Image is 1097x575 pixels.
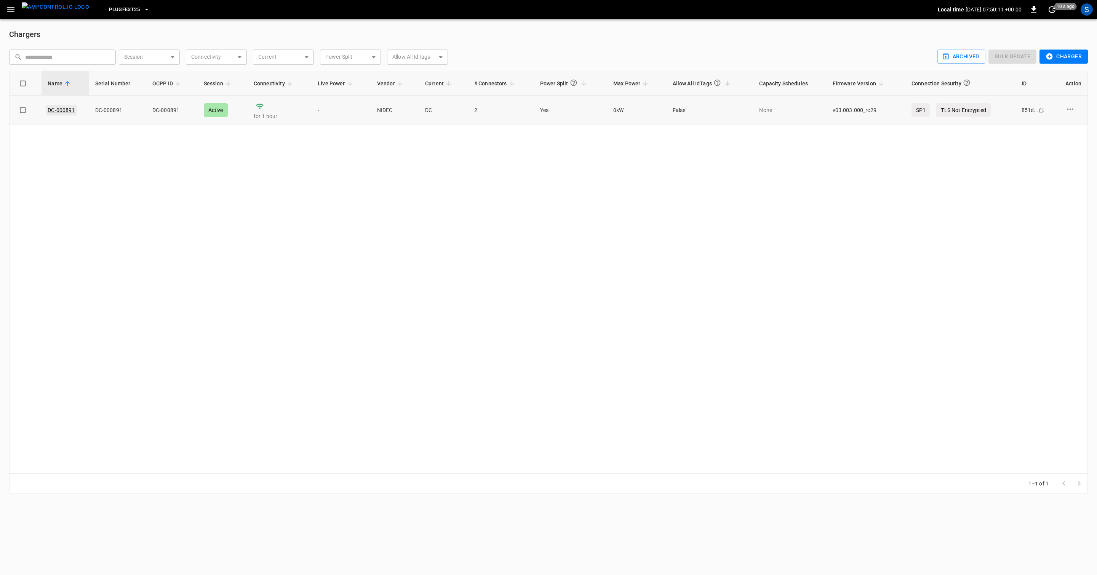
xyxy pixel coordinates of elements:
p: SP1 [912,103,930,117]
span: Plugfest25 [109,5,140,14]
img: ampcontrol.io logo [22,2,89,12]
td: DC-000891 [146,96,198,125]
button: Charger [1039,50,1088,64]
h6: Chargers [9,28,1088,40]
td: Yes [534,96,607,125]
button: Archived [937,50,985,64]
p: Local time [938,6,964,13]
div: copy [1038,106,1046,114]
div: Connection Security [912,76,972,91]
th: ID [1015,71,1059,96]
span: 10 s ago [1054,3,1077,10]
td: DC-000891 [89,96,146,125]
span: Session [204,79,233,88]
span: OCPP ID [152,79,183,88]
span: Connectivity [254,79,295,88]
span: Power Split [540,76,589,91]
span: Allow All IdTags [673,76,732,91]
th: Capacity Schedules [753,71,826,96]
span: Firmware Version [833,79,886,88]
td: v03.003.000_rc29 [827,96,905,125]
span: Live Power [318,79,355,88]
p: for 1 hour [254,112,305,120]
button: Plugfest25 [106,2,153,17]
td: False [667,96,753,125]
div: charge point options [1065,104,1081,116]
th: Action [1059,71,1087,96]
span: Current [425,79,454,88]
td: - [312,96,371,125]
p: [DATE] 07:50:11 +00:00 [966,6,1022,13]
span: Name [48,79,72,88]
td: NIDEC [371,96,419,125]
a: DC-000891 [46,105,76,115]
span: Vendor [377,79,405,88]
td: 2 [468,96,534,125]
span: Max Power [613,79,650,88]
button: set refresh interval [1046,3,1058,16]
span: # Connectors [474,79,517,88]
td: 0 kW [607,96,667,125]
div: profile-icon [1081,3,1093,16]
div: 851d ... [1022,106,1039,114]
th: Serial Number [89,71,146,96]
p: TLS Not Encrypted [936,103,991,117]
p: None [759,106,820,114]
div: Active [204,103,228,117]
td: DC [419,96,468,125]
p: 1–1 of 1 [1028,480,1049,487]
